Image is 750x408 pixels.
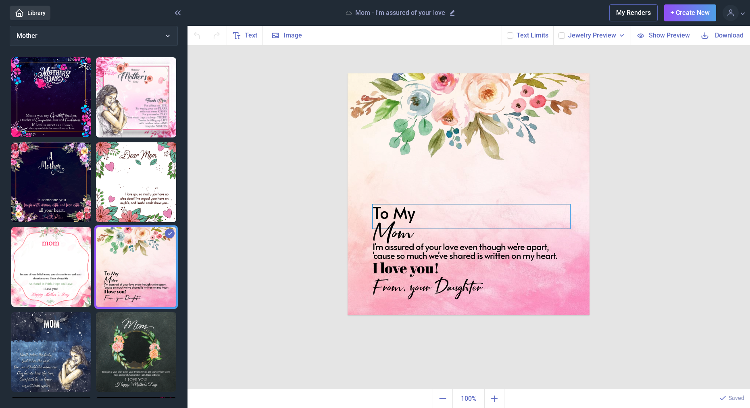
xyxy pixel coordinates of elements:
button: Zoom in [485,389,504,408]
button: Undo [187,26,207,45]
img: Thanks mom, for gifting me life [96,57,176,137]
div: I love you! [373,260,570,285]
div: I'm assured of your love even though we're apart, 'cause so much we've shared is written on my he... [373,242,570,266]
div: To My [373,204,570,229]
a: Library [10,6,50,20]
img: Dear Mom I love you so much [96,142,176,223]
img: Message Card Mother day [11,227,91,307]
button: Actual size [452,389,485,408]
img: Mom - I'm assured of your love [96,227,176,307]
button: Image [262,26,307,45]
button: Text Limits [517,31,548,40]
img: b007.jpg [348,73,590,315]
div: From, your Daughter [373,278,570,302]
span: Download [715,31,744,40]
span: Show Preview [649,31,690,40]
p: Saved [729,394,744,402]
button: Text [227,26,262,45]
p: Mom - I'm assured of your love [355,9,445,17]
button: Jewelry Preview [568,31,626,40]
span: 100% [454,391,483,407]
img: Mothers Day [96,312,176,392]
button: Download [695,26,750,45]
img: Mama was my greatest teacher [11,57,91,137]
button: Redo [207,26,227,45]
div: Mom [373,220,570,244]
img: We will meet again [11,312,91,392]
button: My Renders [609,4,658,21]
button: Zoom out [433,389,452,408]
button: + Create New [664,4,716,21]
span: Jewelry Preview [568,31,616,40]
span: Mother [17,32,37,40]
span: Image [283,31,302,40]
img: Mother is someone you laugh with [11,142,91,222]
button: Mother [10,26,178,46]
button: Show Preview [631,26,695,45]
span: Text [245,31,257,40]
